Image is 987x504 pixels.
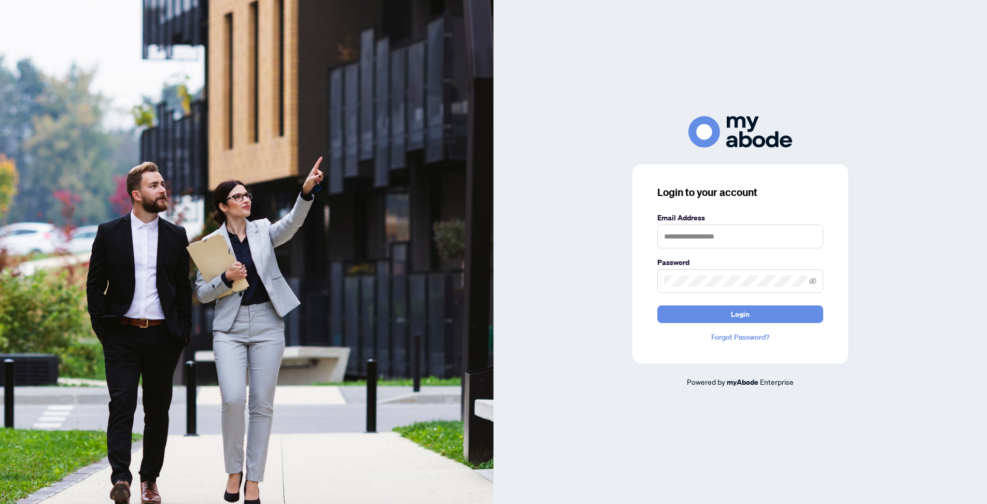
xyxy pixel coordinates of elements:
a: myAbode [727,376,758,388]
label: Email Address [657,212,823,223]
h3: Login to your account [657,185,823,200]
span: Login [731,306,750,323]
span: Enterprise [760,377,794,386]
label: Password [657,257,823,268]
span: Powered by [687,377,725,386]
span: eye-invisible [809,277,816,285]
a: Forgot Password? [657,331,823,343]
img: ma-logo [688,116,792,148]
button: Login [657,305,823,323]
